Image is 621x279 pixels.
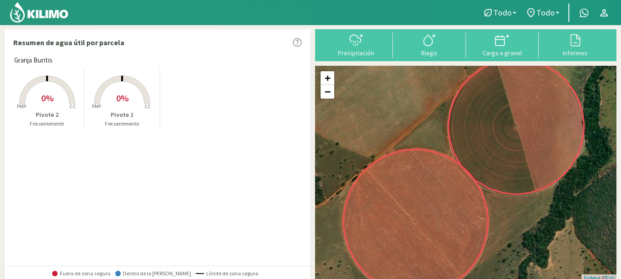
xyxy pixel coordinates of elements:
[123,270,191,277] font: Dentro de la [PERSON_NAME]
[206,270,258,277] font: Límite de zona segura
[482,49,522,57] font: Carga a granel
[338,49,374,57] font: Precipitación
[563,49,588,57] font: Informes
[105,121,139,127] font: Frecuentemente
[321,85,334,99] a: Alejar
[536,7,555,18] font: Todo
[30,121,64,127] font: Frecuentemente
[539,32,612,57] button: Informes
[13,38,124,47] font: Resumen de agua útil por parcela
[16,103,26,110] tspan: PMP
[9,1,69,23] img: Agricultura
[111,111,134,119] font: Pivote 1
[41,92,54,104] font: 0%
[466,32,539,57] button: Carga a granel
[116,92,128,104] font: 0%
[325,72,331,84] font: +
[325,86,331,97] font: −
[145,103,151,110] tspan: CC
[320,32,393,57] button: Precipitación
[60,270,111,277] font: Fuera de zona segura
[36,111,59,119] font: Pivote 2
[70,103,76,110] tspan: CC
[393,32,466,57] button: Riego
[421,49,437,57] font: Riego
[493,7,512,18] font: Todo
[14,56,53,64] font: Granja Buritis
[92,103,101,110] tspan: PMP
[321,71,334,85] a: Dar un golpe de zoom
